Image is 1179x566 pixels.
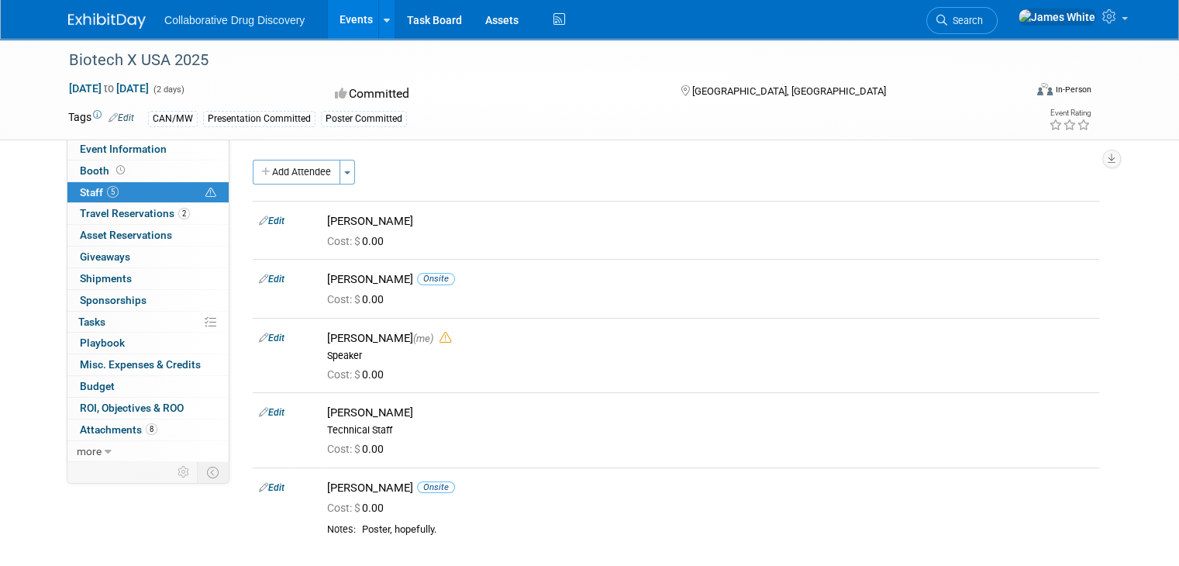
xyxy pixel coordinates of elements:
span: Cost: $ [327,368,362,381]
span: 8 [146,423,157,435]
a: Edit [259,274,284,285]
div: Speaker [327,350,1093,362]
div: Event Rating [1049,109,1091,117]
span: 0.00 [327,235,390,247]
a: Asset Reservations [67,225,229,246]
span: Budget [80,380,115,392]
td: Toggle Event Tabs [198,462,229,482]
div: Biotech X USA 2025 [64,47,1005,74]
a: ROI, Objectives & ROO [67,398,229,419]
span: 5 [107,186,119,198]
div: Committed [330,81,656,108]
span: 0.00 [327,293,390,305]
span: Cost: $ [327,293,362,305]
span: 0.00 [327,443,390,455]
span: Travel Reservations [80,207,190,219]
span: Cost: $ [327,443,362,455]
div: Event Format [940,81,1091,104]
a: Giveaways [67,247,229,267]
a: Misc. Expenses & Credits [67,354,229,375]
span: Cost: $ [327,235,362,247]
span: more [77,445,102,457]
a: Search [926,7,998,34]
span: Shipments [80,272,132,285]
span: Playbook [80,336,125,349]
div: [PERSON_NAME] [327,214,1093,229]
a: Booth [67,160,229,181]
span: Onsite [417,481,455,493]
div: [PERSON_NAME] [327,481,1093,495]
span: (me) [413,333,433,344]
span: Attachments [80,423,157,436]
a: Tasks [67,312,229,333]
span: Cost: $ [327,502,362,514]
span: [DATE] [DATE] [68,81,150,95]
a: Edit [259,216,284,226]
img: James White [1018,9,1096,26]
img: ExhibitDay [68,13,146,29]
a: Travel Reservations2 [67,203,229,224]
div: [PERSON_NAME] [327,406,1093,420]
a: Shipments [67,268,229,289]
div: CAN/MW [148,111,198,127]
div: Poster Committed [321,111,407,127]
a: Staff5 [67,182,229,203]
div: Notes: [327,523,356,536]
span: ROI, Objectives & ROO [80,402,184,414]
td: Tags [68,109,134,127]
span: 0.00 [327,502,390,514]
td: Personalize Event Tab Strip [171,462,198,482]
a: Sponsorships [67,290,229,311]
img: Format-Inperson.png [1037,83,1053,95]
a: Attachments8 [67,419,229,440]
div: In-Person [1055,84,1091,95]
span: Collaborative Drug Discovery [164,14,305,26]
div: Technical Staff [327,424,1093,437]
a: Edit [259,482,284,493]
span: [GEOGRAPHIC_DATA], [GEOGRAPHIC_DATA] [692,85,886,97]
i: Double-book Warning! [440,332,451,343]
div: [PERSON_NAME] [327,331,1093,346]
span: 2 [178,208,190,219]
button: Add Attendee [253,160,340,185]
span: to [102,82,116,95]
span: Sponsorships [80,294,147,306]
div: Poster, hopefully. [362,523,1093,537]
a: Edit [109,112,134,123]
span: Onsite [417,273,455,285]
a: Edit [259,333,284,343]
span: Search [947,15,983,26]
span: Misc. Expenses & Credits [80,358,201,371]
span: (2 days) [152,85,184,95]
span: Booth [80,164,128,177]
span: Potential Scheduling Conflict -- at least one attendee is tagged in another overlapping event. [205,186,216,200]
span: Asset Reservations [80,229,172,241]
a: Edit [259,407,284,418]
div: Presentation Committed [203,111,315,127]
a: more [67,441,229,462]
span: Staff [80,186,119,198]
a: Event Information [67,139,229,160]
span: Event Information [80,143,167,155]
span: Giveaways [80,250,130,263]
a: Playbook [67,333,229,354]
span: Booth not reserved yet [113,164,128,176]
a: Budget [67,376,229,397]
div: [PERSON_NAME] [327,272,1093,287]
span: Tasks [78,316,105,328]
span: 0.00 [327,368,390,381]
